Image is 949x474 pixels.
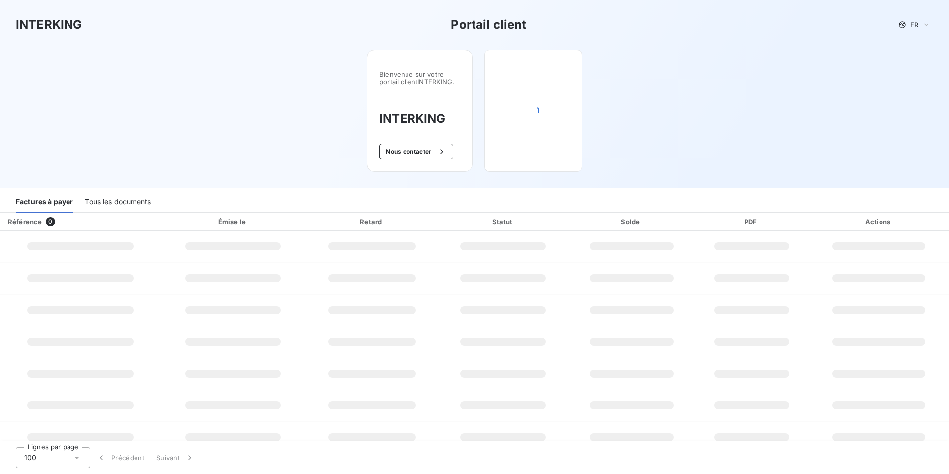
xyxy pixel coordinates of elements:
div: Actions [811,217,947,227]
div: Référence [8,218,42,226]
div: Statut [440,217,566,227]
button: Nous contacter [379,144,453,159]
div: PDF [697,217,807,227]
h3: Portail client [451,16,526,34]
span: Bienvenue sur votre portail client INTERKING . [379,70,460,86]
span: 0 [46,217,55,226]
span: FR [910,21,918,29]
div: Retard [307,217,436,227]
button: Précédent [90,447,150,468]
span: 100 [24,453,36,463]
div: Solde [570,217,693,227]
div: Émise le [163,217,304,227]
div: Tous les documents [85,192,151,213]
div: Factures à payer [16,192,73,213]
h3: INTERKING [379,110,460,128]
button: Suivant [150,447,201,468]
h3: INTERKING [16,16,82,34]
